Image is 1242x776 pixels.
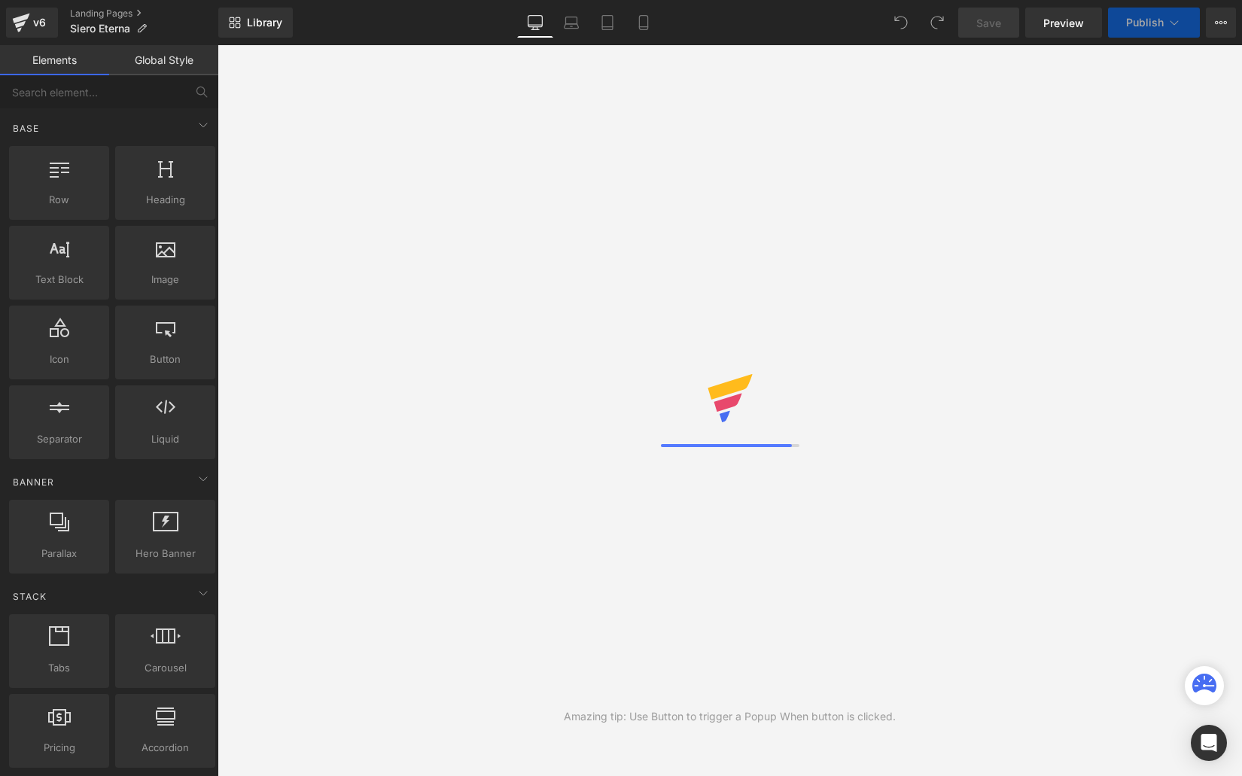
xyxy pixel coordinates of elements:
span: Pricing [14,740,105,756]
span: Stack [11,589,48,604]
a: Mobile [626,8,662,38]
button: Redo [922,8,952,38]
a: Tablet [589,8,626,38]
div: Amazing tip: Use Button to trigger a Popup When button is clicked. [564,708,896,725]
span: Tabs [14,660,105,676]
button: Undo [886,8,916,38]
span: Save [976,15,1001,31]
a: Global Style [109,45,218,75]
span: Icon [14,351,105,367]
span: Banner [11,475,56,489]
span: Button [120,351,211,367]
span: Text Block [14,272,105,288]
a: New Library [218,8,293,38]
span: Preview [1043,15,1084,31]
span: Hero Banner [120,546,211,561]
a: Preview [1025,8,1102,38]
span: Accordion [120,740,211,756]
button: More [1206,8,1236,38]
span: Liquid [120,431,211,447]
span: Publish [1126,17,1164,29]
a: Desktop [517,8,553,38]
span: Carousel [120,660,211,676]
span: Heading [120,192,211,208]
div: v6 [30,13,49,32]
a: Landing Pages [70,8,218,20]
a: v6 [6,8,58,38]
span: Library [247,16,282,29]
span: Row [14,192,105,208]
span: Siero Eterna [70,23,130,35]
a: Laptop [553,8,589,38]
div: Open Intercom Messenger [1191,725,1227,761]
span: Image [120,272,211,288]
span: Parallax [14,546,105,561]
span: Separator [14,431,105,447]
button: Publish [1108,8,1200,38]
span: Base [11,121,41,135]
